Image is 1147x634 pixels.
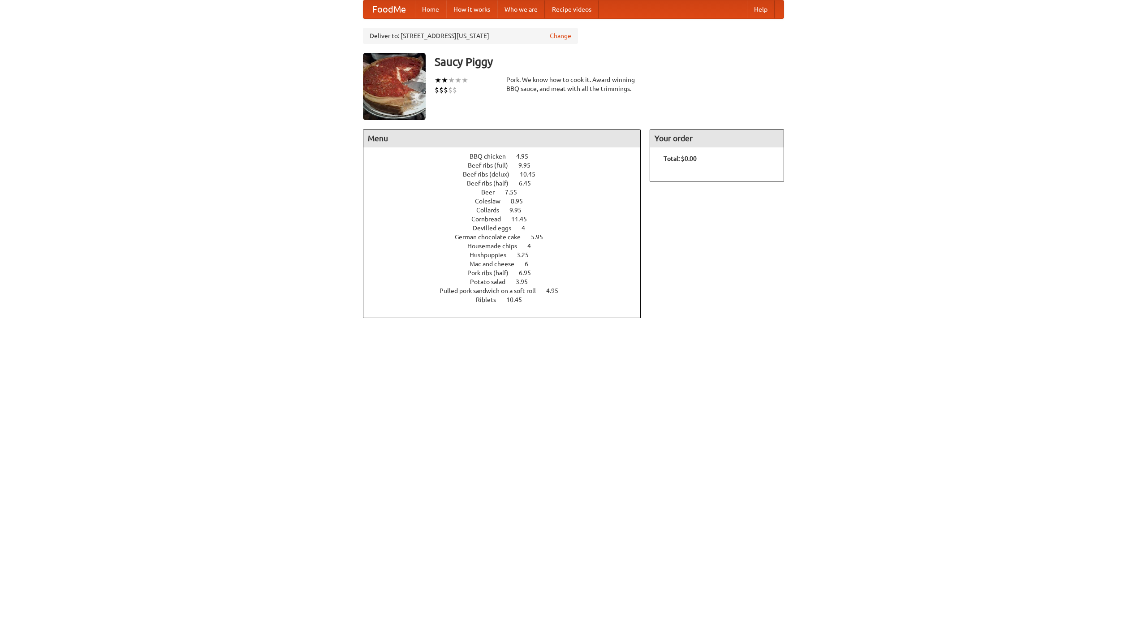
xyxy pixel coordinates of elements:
li: $ [448,85,453,95]
span: Riblets [476,296,505,303]
span: Devilled eggs [473,224,520,232]
a: Mac and cheese 6 [470,260,545,267]
span: 5.95 [531,233,552,241]
span: 8.95 [511,198,532,205]
span: 4.95 [546,287,567,294]
a: Beef ribs (full) 9.95 [468,162,547,169]
a: How it works [446,0,497,18]
h4: Your order [650,129,784,147]
span: 4 [527,242,540,250]
span: 10.45 [506,296,531,303]
span: Mac and cheese [470,260,523,267]
span: Pork ribs (half) [467,269,517,276]
b: Total: $0.00 [664,155,697,162]
span: 10.45 [520,171,544,178]
span: 6.45 [519,180,540,187]
span: Beef ribs (full) [468,162,517,169]
span: 7.55 [505,189,526,196]
div: Deliver to: [STREET_ADDRESS][US_STATE] [363,28,578,44]
span: 3.25 [517,251,538,259]
a: Beef ribs (half) 6.45 [467,180,548,187]
span: Coleslaw [475,198,509,205]
a: Pulled pork sandwich on a soft roll 4.95 [440,287,575,294]
span: Pulled pork sandwich on a soft roll [440,287,545,294]
li: ★ [461,75,468,85]
div: Pork. We know how to cook it. Award-winning BBQ sauce, and meat with all the trimmings. [506,75,641,93]
span: 4.95 [516,153,537,160]
li: ★ [455,75,461,85]
a: Beer 7.55 [481,189,534,196]
h4: Menu [363,129,640,147]
span: Potato salad [470,278,514,285]
a: German chocolate cake 5.95 [455,233,560,241]
li: $ [444,85,448,95]
a: Riblets 10.45 [476,296,539,303]
a: BBQ chicken 4.95 [470,153,545,160]
a: Help [747,0,775,18]
span: Beer [481,189,504,196]
li: ★ [435,75,441,85]
a: Devilled eggs 4 [473,224,542,232]
span: Cornbread [471,216,510,223]
a: Beef ribs (delux) 10.45 [463,171,552,178]
a: Pork ribs (half) 6.95 [467,269,548,276]
li: ★ [448,75,455,85]
a: Change [550,31,571,40]
span: 9.95 [509,207,530,214]
a: Recipe videos [545,0,599,18]
span: Beef ribs (half) [467,180,517,187]
h3: Saucy Piggy [435,53,784,71]
span: BBQ chicken [470,153,515,160]
a: Cornbread 11.45 [471,216,543,223]
li: $ [453,85,457,95]
a: Who we are [497,0,545,18]
a: Coleslaw 8.95 [475,198,539,205]
li: ★ [441,75,448,85]
span: 6.95 [519,269,540,276]
li: $ [439,85,444,95]
span: Beef ribs (delux) [463,171,518,178]
li: $ [435,85,439,95]
a: Home [415,0,446,18]
span: German chocolate cake [455,233,530,241]
span: 11.45 [511,216,536,223]
a: Hushpuppies 3.25 [470,251,545,259]
span: 6 [525,260,537,267]
span: Housemade chips [467,242,526,250]
span: 4 [522,224,534,232]
span: Collards [476,207,508,214]
a: FoodMe [363,0,415,18]
a: Housemade chips 4 [467,242,548,250]
span: 3.95 [516,278,537,285]
a: Collards 9.95 [476,207,538,214]
span: 9.95 [518,162,539,169]
a: Potato salad 3.95 [470,278,544,285]
span: Hushpuppies [470,251,515,259]
img: angular.jpg [363,53,426,120]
